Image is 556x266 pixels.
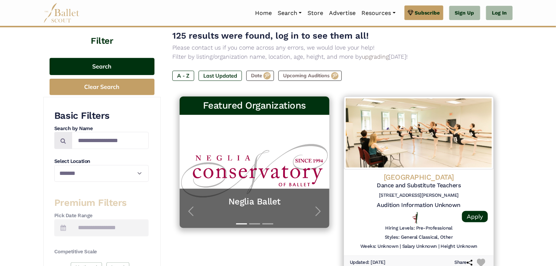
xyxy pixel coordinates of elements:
[486,6,513,20] a: Log In
[385,234,453,240] h6: Styles: General Classical, Other
[350,172,488,182] h4: [GEOGRAPHIC_DATA]
[72,132,149,149] input: Search by names...
[359,5,398,21] a: Resources
[262,220,273,228] button: Slide 3
[54,212,149,219] h4: Pick Date Range
[462,211,488,222] a: Apply
[54,158,149,165] h4: Select Location
[54,125,149,132] h4: Search by Name
[50,79,154,95] button: Clear Search
[50,58,154,75] button: Search
[187,196,322,207] a: Neglia Ballet
[54,110,149,122] h3: Basic Filters
[408,9,414,17] img: gem.svg
[246,71,274,81] label: Date
[350,182,488,189] h5: Dance and Substitute Teachers
[185,99,324,112] h3: Featured Organizations
[400,243,401,250] h6: |
[438,243,439,250] h6: |
[454,259,473,266] h6: Share
[252,5,275,21] a: Home
[362,53,389,60] a: upgrading
[54,197,149,209] h3: Premium Filters
[326,5,359,21] a: Advertise
[412,212,418,224] img: All
[199,71,242,81] label: Last Updated
[236,220,247,228] button: Slide 1
[350,192,488,199] h6: [STREET_ADDRESS][PERSON_NAME]
[350,202,488,209] h5: Audition Information Unknown
[172,31,369,41] span: 125 results were found, log in to see them all!
[385,225,452,231] h6: Hiring Levels: Pre-Professional
[350,259,385,266] h6: Updated: [DATE]
[441,243,477,250] h6: Height Unknown
[172,71,194,81] label: A - Z
[449,6,480,20] a: Sign Up
[415,9,440,17] span: Subscribe
[404,5,443,20] a: Subscribe
[402,243,437,250] h6: Salary Unknown
[275,5,305,21] a: Search
[172,43,501,52] p: Please contact us if you come across any errors, we would love your help!
[305,5,326,21] a: Store
[172,52,501,62] p: Filter by listing/organization name, location, age, height, and more by [DATE]!
[360,243,398,250] h6: Weeks: Unknown
[278,71,342,81] label: Upcoming Auditions
[54,248,149,255] h4: Competitive Scale
[43,17,161,47] h4: Filter
[249,220,260,228] button: Slide 2
[344,97,494,169] img: Logo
